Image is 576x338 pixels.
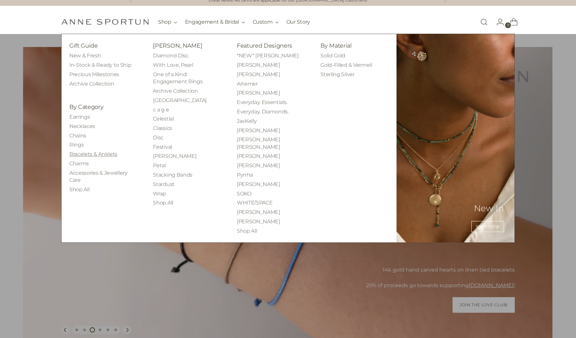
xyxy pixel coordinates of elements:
a: Open cart modal [505,16,518,29]
a: Go to the account page [491,16,504,29]
a: Our Story [286,15,310,29]
button: Custom [253,15,279,29]
a: Anne Sportun Fine Jewellery [61,19,149,25]
button: Engagement & Bridal [185,15,245,29]
button: Shop [158,15,177,29]
a: Open search modal [478,16,490,29]
span: 0 [505,22,511,28]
